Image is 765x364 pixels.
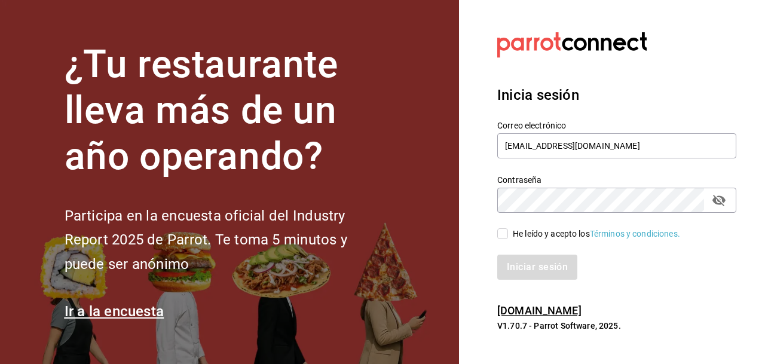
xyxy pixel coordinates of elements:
[65,42,387,179] h1: ¿Tu restaurante lleva más de un año operando?
[709,190,729,210] button: passwordField
[497,304,582,317] a: [DOMAIN_NAME]
[497,84,736,106] h3: Inicia sesión
[497,133,736,158] input: Ingresa tu correo electrónico
[497,121,736,130] label: Correo electrónico
[497,320,736,332] p: V1.70.7 - Parrot Software, 2025.
[513,228,680,240] div: He leído y acepto los
[497,176,736,184] label: Contraseña
[590,229,680,238] a: Términos y condiciones.
[65,303,164,320] a: Ir a la encuesta
[65,204,387,277] h2: Participa en la encuesta oficial del Industry Report 2025 de Parrot. Te toma 5 minutos y puede se...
